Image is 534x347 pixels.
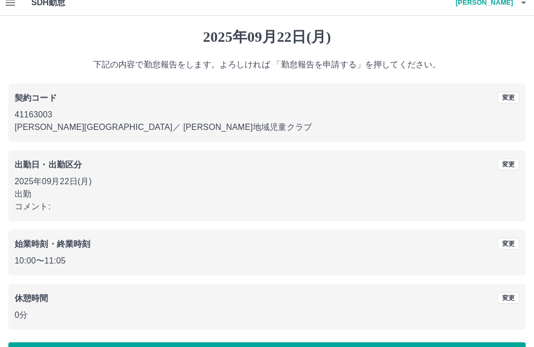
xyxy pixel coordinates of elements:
[15,240,90,248] b: 始業時刻・終業時刻
[8,58,526,71] p: 下記の内容で勤怠報告をします。よろしければ 「勤怠報告を申請する」を押してください。
[497,159,519,170] button: 変更
[15,109,519,121] p: 41163003
[8,28,526,46] h1: 2025年09月22日(月)
[15,93,57,102] b: 契約コード
[15,188,519,200] p: 出勤
[15,121,519,134] p: [PERSON_NAME][GEOGRAPHIC_DATA] ／ [PERSON_NAME]地域児童クラブ
[15,200,519,213] p: コメント:
[497,92,519,103] button: 変更
[15,255,519,267] p: 10:00 〜 11:05
[15,175,519,188] p: 2025年09月22日(月)
[15,160,82,169] b: 出勤日・出勤区分
[15,294,48,303] b: 休憩時間
[497,292,519,304] button: 変更
[15,309,519,321] p: 0分
[497,238,519,249] button: 変更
